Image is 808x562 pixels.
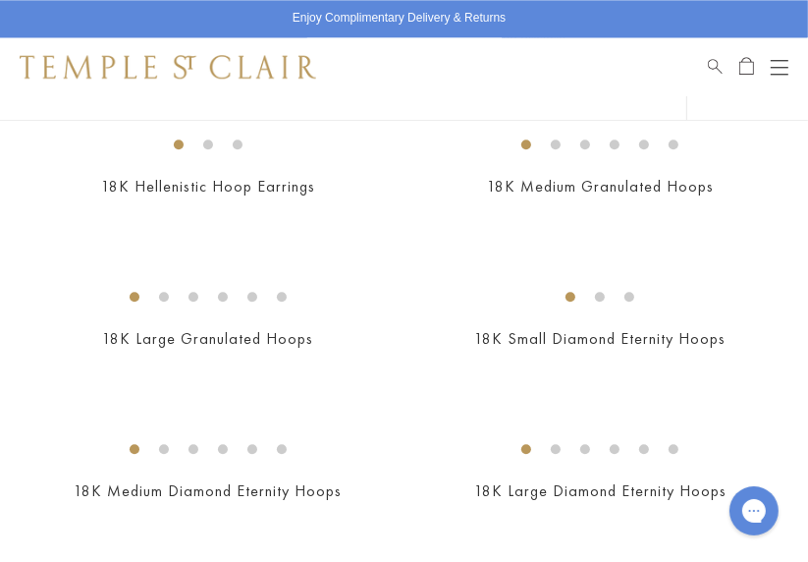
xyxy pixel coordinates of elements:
[20,55,316,79] img: Temple St. Clair
[102,328,313,349] a: 18K Large Granulated Hoops
[739,55,754,79] a: Open Shopping Bag
[487,176,714,197] a: 18K Medium Granulated Hoops
[474,480,727,501] a: 18K Large Diamond Eternity Hoops
[74,480,342,501] a: 18K Medium Diamond Eternity Hoops
[771,55,788,79] button: Open navigation
[101,176,315,197] a: 18K Hellenistic Hoop Earrings
[474,328,726,349] a: 18K Small Diamond Eternity Hoops
[293,9,506,28] p: Enjoy Complimentary Delivery & Returns
[708,55,723,79] a: Search
[720,479,788,542] iframe: Gorgias live chat messenger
